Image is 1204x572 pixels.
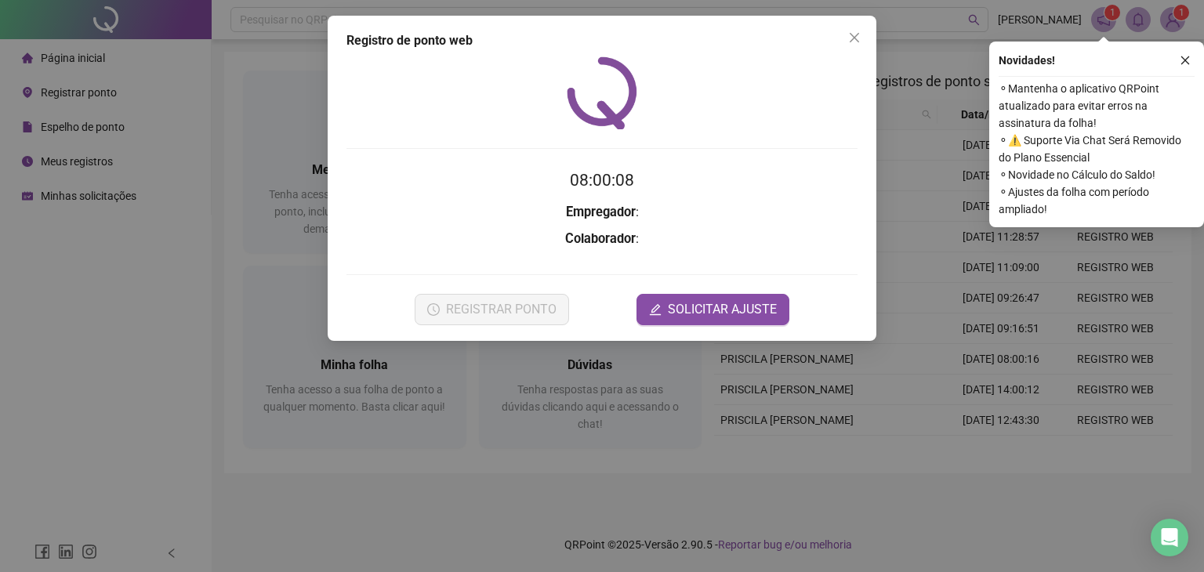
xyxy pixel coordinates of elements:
[649,303,662,316] span: edit
[999,183,1195,218] span: ⚬ Ajustes da folha com período ampliado!
[1180,55,1191,66] span: close
[567,56,637,129] img: QRPoint
[565,231,636,246] strong: Colaborador
[415,294,569,325] button: REGISTRAR PONTO
[346,31,858,50] div: Registro de ponto web
[636,294,789,325] button: editSOLICITAR AJUSTE
[842,25,867,50] button: Close
[566,205,636,219] strong: Empregador
[848,31,861,44] span: close
[1151,519,1188,556] div: Open Intercom Messenger
[999,52,1055,69] span: Novidades !
[346,229,858,249] h3: :
[999,166,1195,183] span: ⚬ Novidade no Cálculo do Saldo!
[668,300,777,319] span: SOLICITAR AJUSTE
[999,80,1195,132] span: ⚬ Mantenha o aplicativo QRPoint atualizado para evitar erros na assinatura da folha!
[999,132,1195,166] span: ⚬ ⚠️ Suporte Via Chat Será Removido do Plano Essencial
[570,171,634,190] time: 08:00:08
[346,202,858,223] h3: :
